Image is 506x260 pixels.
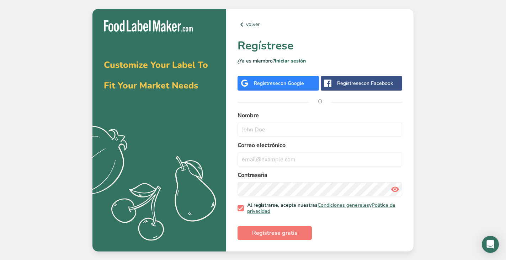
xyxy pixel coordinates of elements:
[252,229,297,237] span: Regístrese gratis
[238,37,402,54] h1: Regístrese
[238,20,402,29] a: volver
[238,152,402,167] input: email@example.com
[318,202,369,208] a: Condiciones generales
[482,236,499,253] div: Open Intercom Messenger
[238,171,402,179] label: Contraseña
[254,80,304,87] div: Regístrese
[238,57,402,65] p: ¿Ya es miembro?
[278,80,304,87] span: con Google
[275,58,306,64] a: Iniciar sesión
[337,80,393,87] div: Regístrese
[238,123,402,137] input: John Doe
[309,91,331,112] span: O
[238,226,312,240] button: Regístrese gratis
[361,80,393,87] span: con Facebook
[244,202,400,215] span: Al registrarse, acepta nuestras y
[238,111,402,120] label: Nombre
[104,59,208,92] span: Customize Your Label To Fit Your Market Needs
[238,141,402,150] label: Correo electrónico
[104,20,193,32] img: Food Label Maker
[247,202,395,215] a: Política de privacidad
